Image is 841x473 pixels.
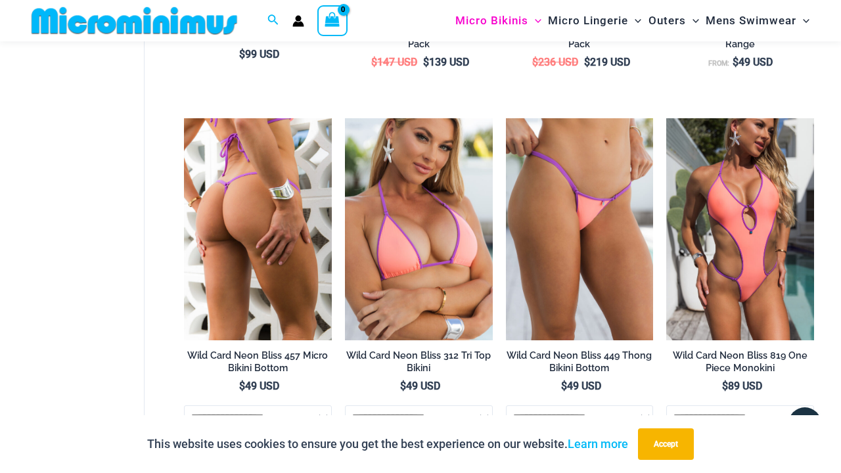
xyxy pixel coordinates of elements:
[371,56,377,68] span: $
[722,380,728,392] span: $
[706,4,796,37] span: Mens Swimwear
[345,349,493,374] h2: Wild Card Neon Bliss 312 Tri Top Bikini
[184,118,332,340] img: Wild Card Neon Bliss 312 Top 457 Micro 05
[239,48,245,60] span: $
[545,4,645,37] a: Micro LingerieMenu ToggleMenu Toggle
[506,349,654,374] h2: Wild Card Neon Bliss 449 Thong Bikini Bottom
[708,59,729,68] span: From:
[400,380,406,392] span: $
[666,118,814,340] a: Wild Card Neon Bliss 819 One Piece 04Wild Card Neon Bliss 819 One Piece 05Wild Card Neon Bliss 81...
[666,118,814,340] img: Wild Card Neon Bliss 819 One Piece 04
[733,56,739,68] span: $
[638,428,694,460] button: Accept
[184,349,332,374] h2: Wild Card Neon Bliss 457 Micro Bikini Bottom
[345,118,493,340] a: Wild Card Neon Bliss 312 Top 03Wild Card Neon Bliss 312 Top 457 Micro 02Wild Card Neon Bliss 312 ...
[345,349,493,379] a: Wild Card Neon Bliss 312 Tri Top Bikini
[561,380,567,392] span: $
[239,380,245,392] span: $
[506,118,654,340] img: Wild Card Neon Bliss 449 Thong 01
[648,4,686,37] span: Outers
[506,349,654,379] a: Wild Card Neon Bliss 449 Thong Bikini Bottom
[568,437,628,451] a: Learn more
[561,380,601,392] bdi: 49 USD
[733,56,773,68] bdi: 49 USD
[628,4,641,37] span: Menu Toggle
[371,56,417,68] bdi: 147 USD
[452,4,545,37] a: Micro BikinisMenu ToggleMenu Toggle
[506,118,654,340] a: Wild Card Neon Bliss 449 Thong 01Wild Card Neon Bliss 449 Thong 02Wild Card Neon Bliss 449 Thong 02
[686,4,699,37] span: Menu Toggle
[345,118,493,340] img: Wild Card Neon Bliss 312 Top 03
[532,56,578,68] bdi: 236 USD
[26,6,242,35] img: MM SHOP LOGO FLAT
[796,4,809,37] span: Menu Toggle
[423,56,469,68] bdi: 139 USD
[666,349,814,374] h2: Wild Card Neon Bliss 819 One Piece Monokini
[184,118,332,340] a: Wild Card Neon Bliss 312 Top 457 Micro 04Wild Card Neon Bliss 312 Top 457 Micro 05Wild Card Neon ...
[666,349,814,379] a: Wild Card Neon Bliss 819 One Piece Monokini
[548,4,628,37] span: Micro Lingerie
[532,56,538,68] span: $
[239,48,279,60] bdi: 99 USD
[584,56,590,68] span: $
[584,56,630,68] bdi: 219 USD
[239,380,279,392] bdi: 49 USD
[317,5,348,35] a: View Shopping Cart, empty
[455,4,528,37] span: Micro Bikinis
[645,4,702,37] a: OutersMenu ToggleMenu Toggle
[147,434,628,454] p: This website uses cookies to ensure you get the best experience on our website.
[450,2,815,39] nav: Site Navigation
[423,56,429,68] span: $
[702,4,813,37] a: Mens SwimwearMenu ToggleMenu Toggle
[528,4,541,37] span: Menu Toggle
[267,12,279,29] a: Search icon link
[292,15,304,27] a: Account icon link
[722,380,762,392] bdi: 89 USD
[400,380,440,392] bdi: 49 USD
[184,349,332,379] a: Wild Card Neon Bliss 457 Micro Bikini Bottom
